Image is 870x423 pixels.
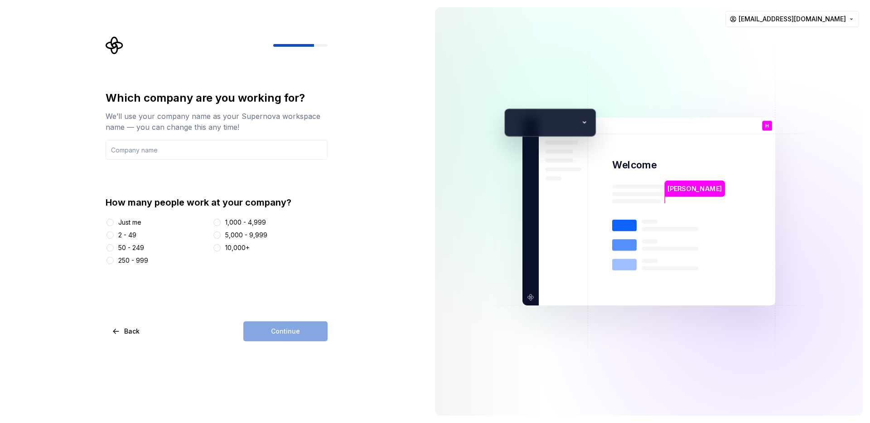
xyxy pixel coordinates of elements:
[118,256,148,265] div: 250 - 999
[106,140,328,160] input: Company name
[124,327,140,336] span: Back
[225,243,250,252] div: 10,000+
[225,231,267,240] div: 5,000 - 9,999
[612,158,657,172] p: Welcome
[667,184,722,194] p: [PERSON_NAME]
[725,11,859,27] button: [EMAIL_ADDRESS][DOMAIN_NAME]
[118,231,136,240] div: 2 - 49
[739,15,846,24] span: [EMAIL_ADDRESS][DOMAIN_NAME]
[225,218,266,227] div: 1,000 - 4,999
[118,218,141,227] div: Just me
[118,243,144,252] div: 50 - 249
[106,111,328,133] div: We’ll use your company name as your Supernova workspace name — you can change this any time!
[765,123,769,128] p: H
[106,321,147,341] button: Back
[106,196,328,209] div: How many people work at your company?
[106,91,328,105] div: Which company are you working for?
[106,36,124,54] svg: Supernova Logo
